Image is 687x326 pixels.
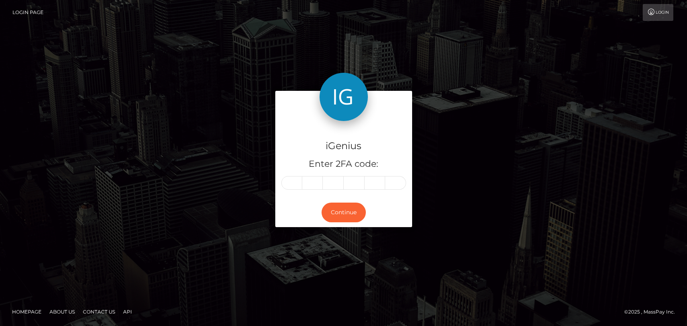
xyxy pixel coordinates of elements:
[624,308,681,316] div: © 2025 , MassPay Inc.
[120,305,135,318] a: API
[46,305,78,318] a: About Us
[322,203,366,222] button: Continue
[9,305,45,318] a: Homepage
[80,305,118,318] a: Contact Us
[281,158,406,170] h5: Enter 2FA code:
[281,139,406,153] h4: iGenius
[12,4,43,21] a: Login Page
[320,73,368,121] img: iGenius
[643,4,673,21] a: Login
